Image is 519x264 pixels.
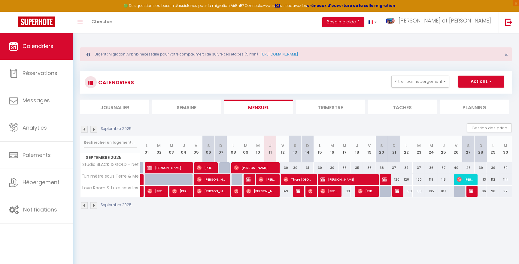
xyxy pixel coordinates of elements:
[141,186,144,197] a: [PERSON_NAME]
[308,185,312,197] span: [PERSON_NAME]
[499,136,512,162] th: 30
[80,153,140,162] span: Septembre 2025
[23,178,59,186] span: Hébergement
[195,143,197,148] abbr: V
[505,52,508,58] button: Close
[97,76,134,89] h3: CALENDRIERS
[281,143,284,148] abbr: V
[275,3,280,8] strong: ICI
[101,202,132,208] p: Septembre 2025
[450,162,462,173] div: 40
[475,174,487,185] div: 113
[400,136,413,162] th: 22
[437,136,450,162] th: 25
[375,136,388,162] th: 20
[322,17,364,27] button: Besoin d'aide ?
[252,136,264,162] th: 10
[388,136,400,162] th: 21
[469,185,473,197] span: [PERSON_NAME]
[81,174,141,178] span: "Un mètre sous Terre & Mer" SPA-Wellness-Loveroom
[289,162,301,173] div: 30
[190,136,202,162] th: 05
[277,136,289,162] th: 12
[261,52,298,57] a: [URL][DOMAIN_NAME]
[23,97,50,104] span: Messages
[437,162,450,173] div: 37
[289,136,301,162] th: 13
[504,143,507,148] abbr: M
[487,186,499,197] div: 96
[81,162,141,167] span: Studio BLACK & GOLD - Netflix - Wifi - Gare 2 minutes
[152,100,221,114] li: Semaine
[467,143,470,148] abbr: S
[23,206,57,213] span: Notifications
[363,162,375,173] div: 36
[400,174,413,185] div: 120
[395,185,399,197] span: [PERSON_NAME]
[393,143,396,148] abbr: D
[400,162,413,173] div: 37
[269,143,272,148] abbr: J
[467,123,512,132] button: Gestion des prix
[165,136,178,162] th: 03
[326,162,338,173] div: 30
[455,143,457,148] abbr: V
[23,124,47,131] span: Analytics
[197,174,226,185] span: [PERSON_NAME]
[215,136,227,162] th: 07
[296,185,300,197] span: [PERSON_NAME]
[413,162,425,173] div: 37
[425,162,437,173] div: 36
[505,51,508,58] span: ×
[284,174,312,185] span: Thore [GEOGRAPHIC_DATA]
[487,174,499,185] div: 112
[351,136,363,162] th: 18
[80,100,149,114] li: Journalier
[92,18,112,25] span: Chercher
[172,185,189,197] span: [PERSON_NAME] [PERSON_NAME]
[505,18,512,26] img: logout
[157,143,161,148] abbr: M
[356,143,358,148] abbr: J
[457,174,473,185] span: [PERSON_NAME]
[301,136,314,162] th: 14
[87,12,117,33] a: Chercher
[319,143,321,148] abbr: L
[80,47,512,61] div: Urgent : Migration Airbnb nécessaire pour votre compte, merci de suivre ces étapes (5 min) -
[259,174,275,185] span: [PERSON_NAME]
[388,162,400,173] div: 37
[405,143,407,148] abbr: L
[5,2,23,20] button: Ouvrir le widget de chat LiveChat
[380,143,383,148] abbr: S
[232,143,234,148] abbr: L
[314,136,326,162] th: 15
[437,186,450,197] div: 107
[23,69,57,77] span: Réservations
[479,143,482,148] abbr: D
[330,143,334,148] abbr: M
[492,143,494,148] abbr: L
[391,76,449,88] button: Filtrer par hébergement
[314,162,326,173] div: 30
[499,186,512,197] div: 97
[147,185,164,197] span: [PERSON_NAME]
[475,136,487,162] th: 28
[487,136,499,162] th: 29
[23,42,53,50] span: Calendriers
[382,174,387,185] span: [PERSON_NAME]
[437,174,450,185] div: 118
[320,174,374,185] span: [PERSON_NAME]
[487,162,499,173] div: 39
[338,186,351,197] div: 83
[219,143,222,148] abbr: D
[381,12,499,33] a: ... [PERSON_NAME] et [PERSON_NAME]
[462,136,475,162] th: 27
[81,186,141,190] span: Love Room & Luxe sous les colombages d'Alsace
[246,185,275,197] span: [PERSON_NAME] [PERSON_NAME]
[462,162,475,173] div: 43
[227,136,239,162] th: 08
[338,162,351,173] div: 33
[440,100,509,114] li: Planning
[413,186,425,197] div: 108
[425,186,437,197] div: 105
